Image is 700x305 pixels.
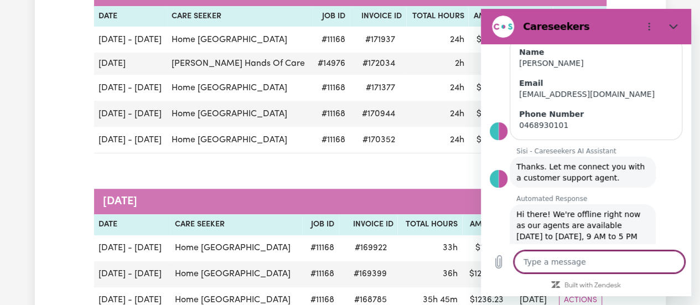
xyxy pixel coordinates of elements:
td: [DATE] [94,53,168,75]
td: Home [GEOGRAPHIC_DATA] [170,235,303,261]
td: # 11168 [313,75,350,101]
span: 2 hours [454,59,464,68]
th: Amount [468,6,512,27]
span: # 170352 [356,133,402,147]
td: $ 1141.14 [462,235,508,261]
td: [DATE] - [DATE] [94,127,168,153]
td: # 14976 [313,53,350,75]
td: $ 1244.88 [462,261,508,287]
td: $ 81.90 [468,53,512,75]
th: Total Hours [406,6,468,27]
span: 24 hours [449,35,464,44]
th: Invoice ID [350,6,406,27]
caption: [DATE] [94,189,606,214]
td: $ 829.92 [468,27,512,53]
th: Actions [553,6,606,27]
iframe: Messaging window [481,9,691,296]
td: [DATE] - [DATE] [94,27,168,53]
td: # 11168 [313,101,350,127]
span: # 170944 [355,107,402,121]
td: Home [GEOGRAPHIC_DATA] [170,261,303,287]
span: # 172034 [356,57,402,70]
td: $ 829.92 [468,101,512,127]
th: Date [94,6,168,27]
td: Home [GEOGRAPHIC_DATA] [167,127,312,153]
th: Job ID [313,6,350,27]
th: Invoice ID [339,214,397,235]
td: $ 829.92 [468,75,512,101]
td: # 11168 [302,235,339,261]
td: # 11168 [313,127,350,153]
th: Care Seeker [167,6,312,27]
th: Total Hours [397,214,462,235]
span: 24 hours [449,110,464,118]
span: 35 hours 45 minutes [423,296,458,304]
th: Job ID [302,214,339,235]
span: # 169922 [348,241,393,255]
td: $ 829.92 [468,127,512,153]
td: Home [GEOGRAPHIC_DATA] [167,101,312,127]
td: Home [GEOGRAPHIC_DATA] [167,75,312,101]
td: # 11168 [302,261,339,287]
th: Care Seeker [170,214,303,235]
td: [DATE] - [DATE] [94,101,168,127]
th: Date [94,214,170,235]
th: Paid On [512,6,553,27]
span: # 169399 [346,267,393,281]
td: Home [GEOGRAPHIC_DATA] [167,27,312,53]
span: 24 hours [449,84,464,92]
td: [DATE] - [DATE] [94,75,168,101]
span: 33 hours [443,244,458,252]
td: # 11168 [313,27,350,53]
th: Amount [462,214,508,235]
span: 36 hours [443,270,458,278]
td: [DATE] - [DATE] [94,261,170,287]
td: [PERSON_NAME] Hands Of Care [167,53,312,75]
td: [DATE] - [DATE] [94,235,170,261]
span: # 171377 [359,81,402,95]
span: 24 hours [449,136,464,144]
span: # 171937 [359,33,402,46]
